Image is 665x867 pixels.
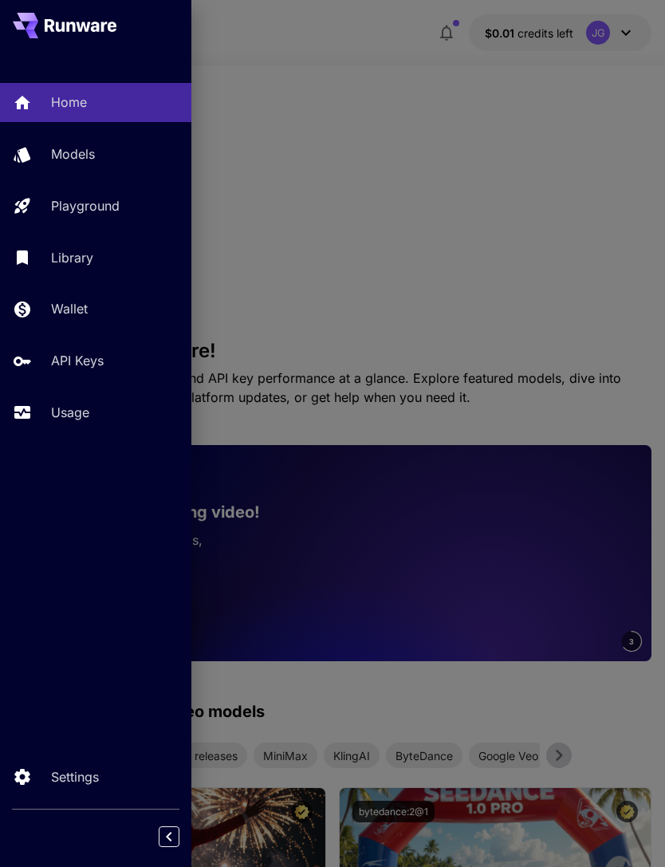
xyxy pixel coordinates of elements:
[171,822,191,851] div: Collapse sidebar
[51,144,95,164] p: Models
[51,403,89,422] p: Usage
[51,299,88,318] p: Wallet
[51,767,99,786] p: Settings
[51,196,120,215] p: Playground
[51,93,87,112] p: Home
[159,826,179,847] button: Collapse sidebar
[51,248,93,267] p: Library
[51,351,104,370] p: API Keys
